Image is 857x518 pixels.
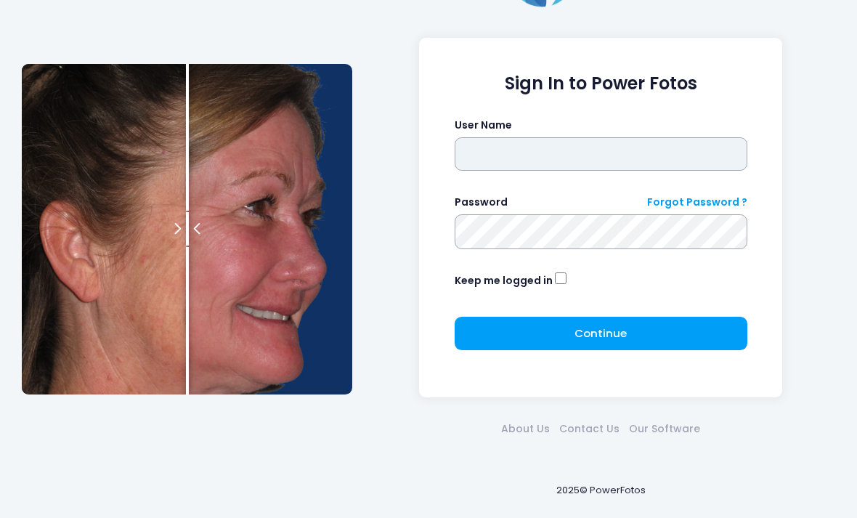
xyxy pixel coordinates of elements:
label: Password [455,195,508,210]
span: Continue [574,325,627,341]
a: Our Software [625,421,705,437]
label: User Name [455,118,512,133]
button: Continue [455,317,747,350]
a: Contact Us [555,421,625,437]
label: Keep me logged in [455,273,553,288]
a: Forgot Password ? [647,195,747,210]
a: About Us [497,421,555,437]
h1: Sign In to Power Fotos [455,73,747,94]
